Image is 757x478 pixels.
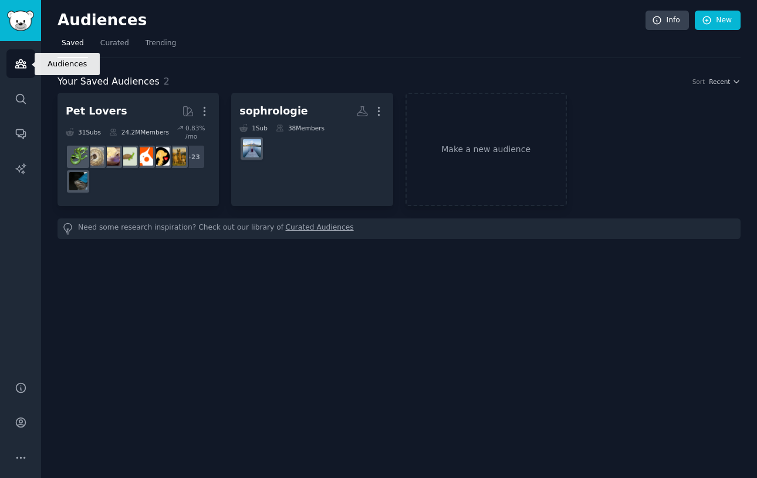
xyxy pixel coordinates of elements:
[66,104,127,119] div: Pet Lovers
[58,93,219,206] a: Pet Lovers31Subs24.2MMembers0.83% /mo+23dogbreedPetAdvicecockatielturtleleopardgeckosballpythonhe...
[102,147,120,166] img: leopardgeckos
[69,172,87,190] img: reptiles
[692,78,705,86] div: Sort
[58,34,88,58] a: Saved
[231,93,393,206] a: sophrologie1Sub38Membersanxiete
[239,104,308,119] div: sophrologie
[146,38,176,49] span: Trending
[164,76,170,87] span: 2
[7,11,34,31] img: GummySearch logo
[69,147,87,166] img: herpetology
[58,218,741,239] div: Need some research inspiration? Check out our library of
[709,78,741,86] button: Recent
[286,223,354,235] a: Curated Audiences
[58,75,160,89] span: Your Saved Audiences
[58,11,646,30] h2: Audiences
[66,124,101,140] div: 31 Sub s
[109,124,169,140] div: 24.2M Members
[181,144,205,169] div: + 23
[119,147,137,166] img: turtle
[185,124,211,140] div: 0.83 % /mo
[141,34,180,58] a: Trending
[86,147,104,166] img: ballpython
[239,124,268,132] div: 1 Sub
[276,124,325,132] div: 38 Members
[135,147,153,166] img: cockatiel
[709,78,730,86] span: Recent
[405,93,567,206] a: Make a new audience
[151,147,170,166] img: PetAdvice
[243,139,261,157] img: anxiete
[100,38,129,49] span: Curated
[96,34,133,58] a: Curated
[646,11,689,31] a: Info
[168,147,186,166] img: dogbreed
[695,11,741,31] a: New
[62,38,84,49] span: Saved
